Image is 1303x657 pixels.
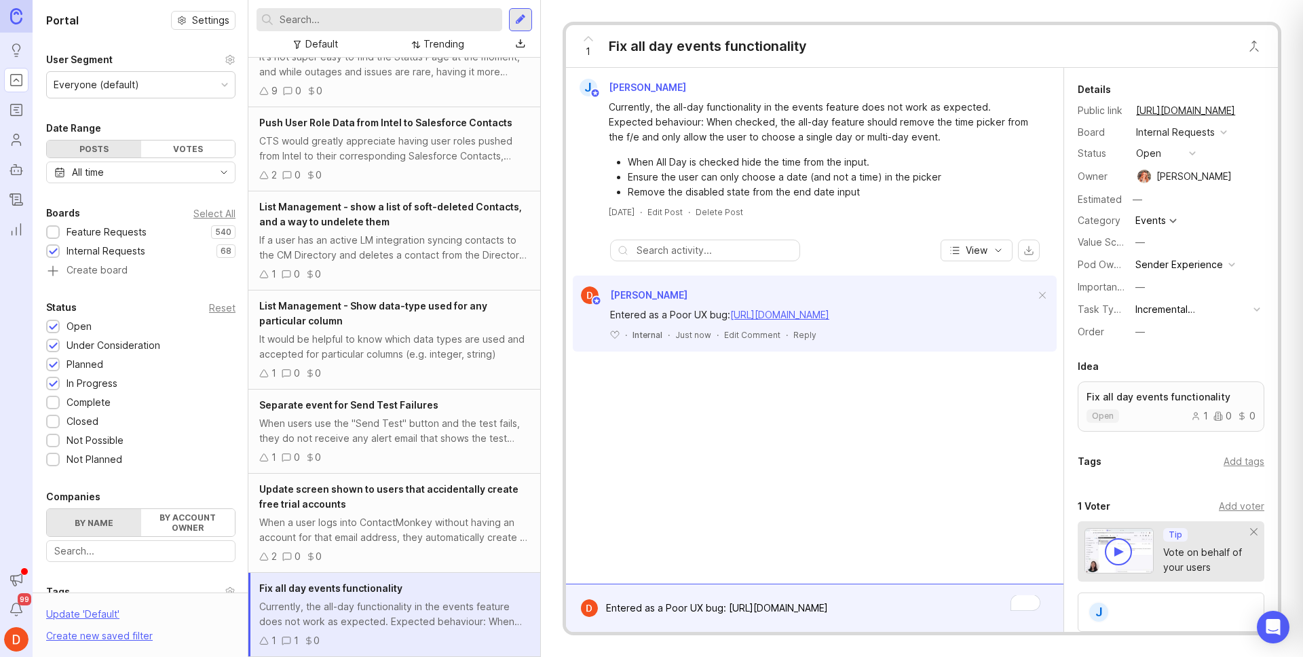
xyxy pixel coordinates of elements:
[1257,611,1289,643] div: Open Intercom Messenger
[573,286,687,304] a: Daniel G[PERSON_NAME]
[688,206,690,218] div: ·
[668,329,670,341] div: ·
[271,168,277,183] div: 2
[67,395,111,410] div: Complete
[1078,213,1125,228] div: Category
[1078,103,1125,118] div: Public link
[590,88,600,98] img: member badge
[259,233,529,263] div: If a user has an active LM integration syncing contacts to the CM Directory and deletes a contact...
[248,474,540,573] a: Update screen shown to users that accidentally create free trial accountsWhen a user logs into Co...
[571,79,697,96] a: J[PERSON_NAME]
[609,100,1036,145] div: Currently, the all-day functionality in the events feature does not work as expected. Expected be...
[675,329,711,341] span: Just now
[72,165,104,180] div: All time
[192,14,229,27] span: Settings
[581,286,599,304] img: Daniel G
[4,187,29,212] a: Changelog
[628,170,1036,185] li: Ensure the user can only choose a date (and not a time) in the picker
[423,37,464,52] div: Trending
[209,304,235,312] div: Reset
[1132,102,1239,119] a: [URL][DOMAIN_NAME]
[628,155,1036,170] li: When All Day is checked hide the time from the input.
[1078,281,1129,293] label: Importance
[280,12,497,27] input: Search...
[67,244,145,259] div: Internal Requests
[295,168,301,183] div: 0
[67,338,160,353] div: Under Consideration
[141,509,235,536] label: By account owner
[54,544,227,559] input: Search...
[696,206,743,218] div: Delete Post
[640,206,642,218] div: ·
[1078,303,1126,315] label: Task Type
[4,68,29,92] a: Portal
[271,633,276,648] div: 1
[259,416,529,446] div: When users use the "Send Test" button and the test fails, they do not receive any alert email tha...
[295,549,301,564] div: 0
[1078,169,1125,184] div: Owner
[4,38,29,62] a: Ideas
[316,168,322,183] div: 0
[1078,326,1104,337] label: Order
[46,265,235,278] a: Create board
[1241,33,1268,60] button: Close button
[46,607,119,628] div: Update ' Default '
[610,307,1035,322] div: Entered as a Poor UX bug:
[1078,381,1264,432] a: Fix all day events functionalityopen100
[248,573,540,657] a: Fix all day events functionalityCurrently, the all-day functionality in the events feature does n...
[1078,236,1130,248] label: Value Scale
[1078,259,1147,270] label: Pod Ownership
[1135,280,1145,295] div: —
[1129,191,1146,208] div: —
[1224,454,1264,469] div: Add tags
[1237,411,1255,421] div: 0
[610,289,687,301] span: [PERSON_NAME]
[1134,170,1154,183] img: Bronwen W
[171,11,235,30] button: Settings
[580,599,598,617] img: Daniel G
[4,128,29,152] a: Users
[1078,146,1125,161] div: Status
[4,157,29,182] a: Autopilot
[1078,125,1125,140] div: Board
[46,12,79,29] h1: Portal
[271,267,276,282] div: 1
[248,23,540,107] a: Add a link to the Status Page in the dashboardIt's not super easy to find the Status Page at the ...
[271,450,276,465] div: 1
[141,140,235,157] div: Votes
[18,593,31,605] span: 99
[1169,529,1182,540] p: Tip
[637,243,793,258] input: Search activity...
[215,227,231,238] p: 540
[4,98,29,122] a: Roadmaps
[259,582,402,594] span: Fix all day events functionality
[259,50,529,79] div: It's not super easy to find the Status Page at the moment, and while outages and issues are rare,...
[294,366,300,381] div: 0
[609,206,635,218] span: [DATE]
[213,167,235,178] svg: toggle icon
[1084,528,1154,574] img: video-thumbnail-vote-d41b83416815613422e2ca741bf692cc.jpg
[628,185,1036,200] li: Remove the disabled state from the end date input
[46,489,100,505] div: Companies
[609,81,686,93] span: [PERSON_NAME]
[1078,81,1111,98] div: Details
[1136,125,1215,140] div: Internal Requests
[1078,498,1110,514] div: 1 Voter
[1087,390,1255,404] p: Fix all day events functionality
[647,206,683,218] div: Edit Post
[294,267,300,282] div: 0
[271,366,276,381] div: 1
[941,240,1013,261] button: View
[316,83,322,98] div: 0
[1078,358,1099,375] div: Idea
[315,450,321,465] div: 0
[294,450,300,465] div: 0
[259,483,518,510] span: Update screen shown to users that accidentally create free trial accounts
[248,107,540,191] a: Push User Role Data from Intel to Salesforce ContactsCTS would greatly appreciate having user rol...
[4,597,29,622] button: Notifications
[54,77,139,92] div: Everyone (default)
[625,329,627,341] div: ·
[47,140,141,157] div: Posts
[966,244,987,257] span: View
